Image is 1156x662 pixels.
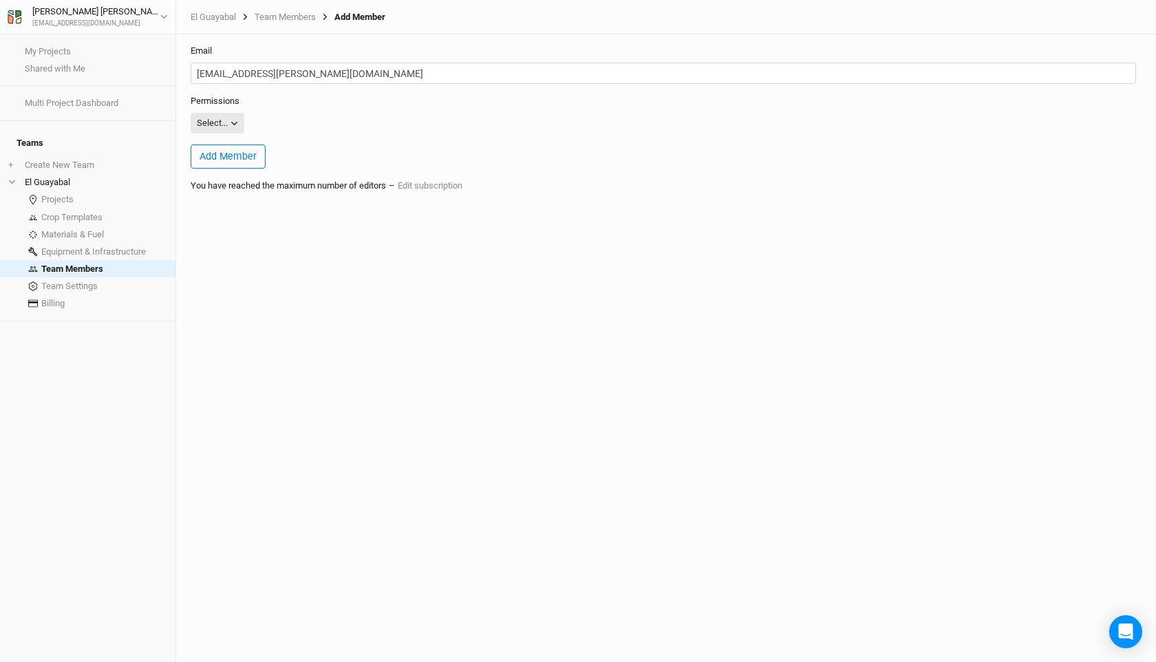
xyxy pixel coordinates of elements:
button: Select... [191,113,244,134]
div: Open Intercom Messenger [1109,615,1142,648]
label: Permissions [191,95,239,107]
div: [EMAIL_ADDRESS][DOMAIN_NAME] [32,19,160,29]
span: + [8,160,13,171]
a: El Guayabal [191,12,236,23]
div: [PERSON_NAME] [PERSON_NAME] [32,5,160,19]
label: Email [191,45,212,57]
div: Add Member [316,12,385,23]
button: [PERSON_NAME] [PERSON_NAME][EMAIL_ADDRESS][DOMAIN_NAME] [7,4,169,29]
input: Email Address [191,63,1136,84]
a: Team Members [255,12,316,23]
p: You have reached the maximum number of editors [191,180,1136,192]
h4: Teams [8,129,167,157]
div: Select... [197,116,228,130]
button: Add Member [191,145,266,169]
a: Edit subscription [398,180,462,191]
span: – [389,180,395,191]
